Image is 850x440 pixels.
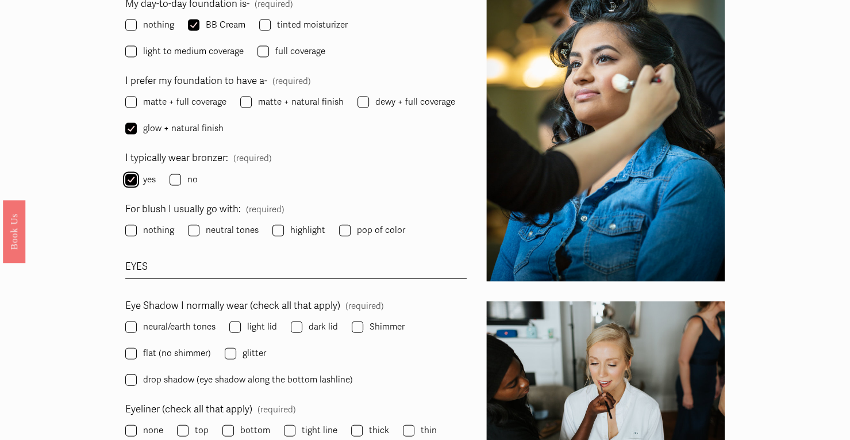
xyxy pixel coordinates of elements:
span: yes [143,172,156,188]
span: full coverage [275,44,325,59]
input: dewy + full coverage [357,97,369,108]
input: nothing [125,20,137,31]
input: highlight [272,225,284,236]
input: glitter [225,348,236,359]
input: Shimmer [352,322,363,333]
input: tinted moisturizer [259,20,271,31]
input: nothing [125,225,137,236]
span: highlight [290,223,325,238]
input: light lid [229,322,241,333]
span: matte + full coverage [143,94,226,110]
span: nothing [143,223,174,238]
input: no [170,174,181,186]
input: top [177,425,189,437]
input: yes [125,174,137,186]
span: bottom [240,423,270,438]
span: drop shadow (eye shadow along the bottom lashline) [143,372,353,388]
span: (required) [272,74,311,89]
input: glow + natural finish [125,123,137,135]
input: light to medium coverage [125,46,137,58]
input: thin [403,425,414,437]
input: bottom [222,425,234,437]
input: neural/earth tones [125,322,137,333]
input: flat (no shimmer) [125,348,137,359]
span: I typically wear bronzer: [125,150,228,167]
span: no [187,172,198,188]
a: Book Us [3,200,25,262]
input: dark lid [291,322,302,333]
span: top [195,423,209,438]
span: none [143,423,163,438]
span: tinted moisturizer [277,17,348,33]
input: none [125,425,137,437]
input: neutral tones [188,225,199,236]
span: (required) [233,151,272,166]
span: light lid [247,319,277,335]
span: neutral tones [206,223,259,238]
span: glitter [243,346,266,361]
span: glow + natural finish [143,121,224,136]
span: (required) [257,402,296,418]
span: dark lid [309,319,338,335]
input: tight line [284,425,295,437]
span: dewy + full coverage [375,94,455,110]
span: thick [369,423,389,438]
span: Eye Shadow I normally wear (check all that apply) [125,297,340,315]
span: (required) [246,202,284,217]
span: neural/earth tones [143,319,216,335]
span: I prefer my foundation to have a- [125,72,267,90]
span: flat (no shimmer) [143,346,211,361]
span: matte + natural finish [258,94,344,110]
input: full coverage [257,46,269,58]
span: Shimmer [370,319,405,335]
span: nothing [143,17,174,33]
input: pop of color [339,225,351,236]
span: For blush I usually go with: [125,201,241,219]
span: thin [421,423,437,438]
span: pop of color [357,223,405,238]
span: Eyeliner (check all that apply) [125,401,252,419]
span: light to medium coverage [143,44,244,59]
span: BB Cream [206,17,245,33]
div: EYES [125,258,467,278]
span: (required) [345,299,384,314]
input: BB Cream [188,20,199,31]
input: thick [351,425,363,437]
span: tight line [302,423,337,438]
input: drop shadow (eye shadow along the bottom lashline) [125,374,137,386]
input: matte + natural finish [240,97,252,108]
input: matte + full coverage [125,97,137,108]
